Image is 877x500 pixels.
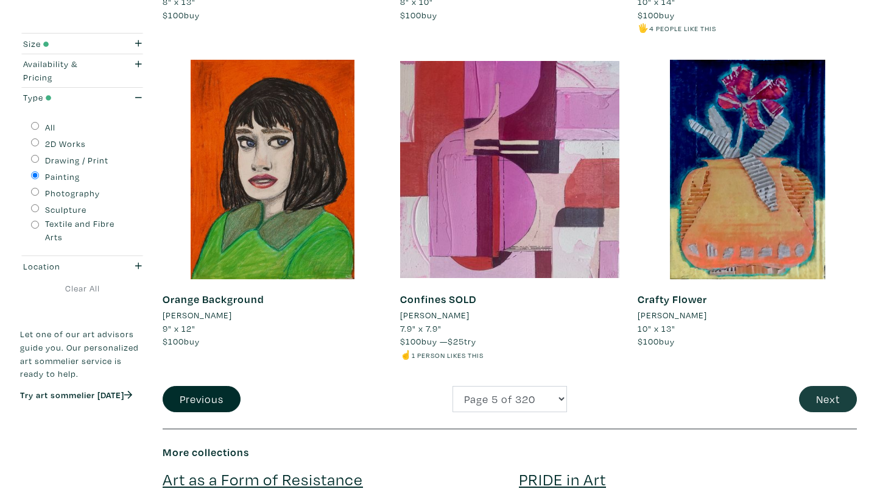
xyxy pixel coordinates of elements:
[45,187,100,200] label: Photography
[400,309,619,322] a: [PERSON_NAME]
[638,9,659,21] span: $100
[400,9,421,21] span: $100
[163,446,857,459] h6: More collections
[20,282,144,295] a: Clear All
[163,386,241,412] button: Previous
[799,386,857,412] button: Next
[400,335,476,347] span: buy — try
[638,323,675,334] span: 10" x 13"
[45,170,80,184] label: Painting
[649,24,716,33] small: 4 people like this
[638,335,675,347] span: buy
[638,21,857,35] li: 🖐️
[400,348,619,362] li: ☝️
[638,9,675,21] span: buy
[163,9,200,21] span: buy
[163,9,184,21] span: $100
[45,217,134,243] label: Textile and Fibre Arts
[45,203,86,216] label: Sculpture
[20,54,144,87] button: Availability & Pricing
[45,121,55,134] label: All
[448,335,464,347] span: $25
[45,137,86,151] label: 2D Works
[163,335,184,347] span: $100
[400,309,470,322] li: [PERSON_NAME]
[20,34,144,54] button: Size
[20,256,144,276] button: Location
[638,309,857,322] a: [PERSON_NAME]
[23,57,108,84] div: Availability & Pricing
[163,309,382,322] a: [PERSON_NAME]
[638,292,707,306] a: Crafty Flower
[163,323,195,334] span: 9" x 12"
[638,309,707,322] li: [PERSON_NAME]
[412,351,484,360] small: 1 person likes this
[163,292,264,306] a: Orange Background
[400,335,421,347] span: $100
[23,37,108,51] div: Size
[163,468,363,490] a: Art as a Form of Resistance
[20,327,144,380] p: Let one of our art advisors guide you. Our personalized art sommelier service is ready to help.
[163,335,200,347] span: buy
[519,468,606,490] a: PRIDE in Art
[23,260,108,273] div: Location
[20,389,132,401] a: Try art sommelier [DATE]
[400,292,476,306] a: Confines SOLD
[163,309,232,322] li: [PERSON_NAME]
[400,323,442,334] span: 7.9" x 7.9"
[23,91,108,104] div: Type
[45,154,108,167] label: Drawing / Print
[20,413,144,439] iframe: Customer reviews powered by Trustpilot
[20,88,144,108] button: Type
[638,335,659,347] span: $100
[400,9,437,21] span: buy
